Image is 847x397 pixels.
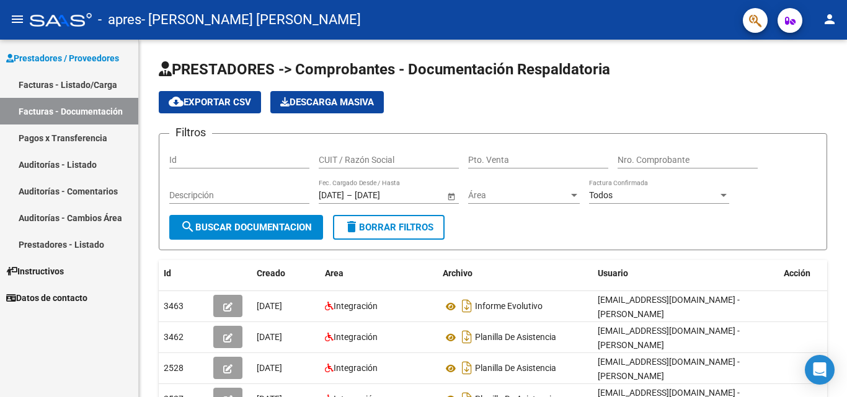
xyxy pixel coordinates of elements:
span: PRESTADORES -> Comprobantes - Documentación Respaldatoria [159,61,610,78]
mat-icon: delete [344,219,359,234]
i: Descargar documento [459,296,475,316]
i: Descargar documento [459,327,475,347]
span: Todos [589,190,613,200]
span: Prestadores / Proveedores [6,51,119,65]
span: Descarga Masiva [280,97,374,108]
span: 3463 [164,301,184,311]
span: Borrar Filtros [344,222,433,233]
input: End date [355,190,415,201]
span: 3462 [164,332,184,342]
mat-icon: menu [10,12,25,27]
button: Open calendar [445,190,458,203]
mat-icon: search [180,219,195,234]
span: Planilla De Asistencia [475,333,556,342]
span: Archivo [443,268,472,278]
span: - [PERSON_NAME] [PERSON_NAME] [141,6,361,33]
span: [DATE] [257,301,282,311]
span: [EMAIL_ADDRESS][DOMAIN_NAME] - [PERSON_NAME] [598,357,740,381]
span: Integración [334,301,378,311]
datatable-header-cell: Id [159,260,208,287]
button: Exportar CSV [159,91,261,113]
span: Integración [334,332,378,342]
input: Start date [319,190,344,201]
span: Área [468,190,569,201]
span: Acción [784,268,810,278]
span: Id [164,268,171,278]
mat-icon: cloud_download [169,94,184,109]
datatable-header-cell: Area [320,260,438,287]
button: Buscar Documentacion [169,215,323,240]
datatable-header-cell: Creado [252,260,320,287]
span: 2528 [164,363,184,373]
span: [DATE] [257,363,282,373]
span: Planilla De Asistencia [475,364,556,373]
i: Descargar documento [459,358,475,378]
span: – [347,190,352,201]
span: Exportar CSV [169,97,251,108]
button: Descarga Masiva [270,91,384,113]
span: Creado [257,268,285,278]
button: Borrar Filtros [333,215,445,240]
span: Usuario [598,268,628,278]
span: [DATE] [257,332,282,342]
div: Open Intercom Messenger [805,355,835,385]
mat-icon: person [822,12,837,27]
span: [EMAIL_ADDRESS][DOMAIN_NAME] - [PERSON_NAME] [598,295,740,319]
datatable-header-cell: Acción [779,260,841,287]
datatable-header-cell: Usuario [593,260,779,287]
span: Integración [334,363,378,373]
span: Area [325,268,344,278]
h3: Filtros [169,124,212,141]
span: Datos de contacto [6,291,87,305]
span: Informe Evolutivo [475,302,543,312]
span: [EMAIL_ADDRESS][DOMAIN_NAME] - [PERSON_NAME] [598,326,740,350]
span: - apres [98,6,141,33]
span: Instructivos [6,264,64,278]
span: Buscar Documentacion [180,222,312,233]
app-download-masive: Descarga masiva de comprobantes (adjuntos) [270,91,384,113]
datatable-header-cell: Archivo [438,260,593,287]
